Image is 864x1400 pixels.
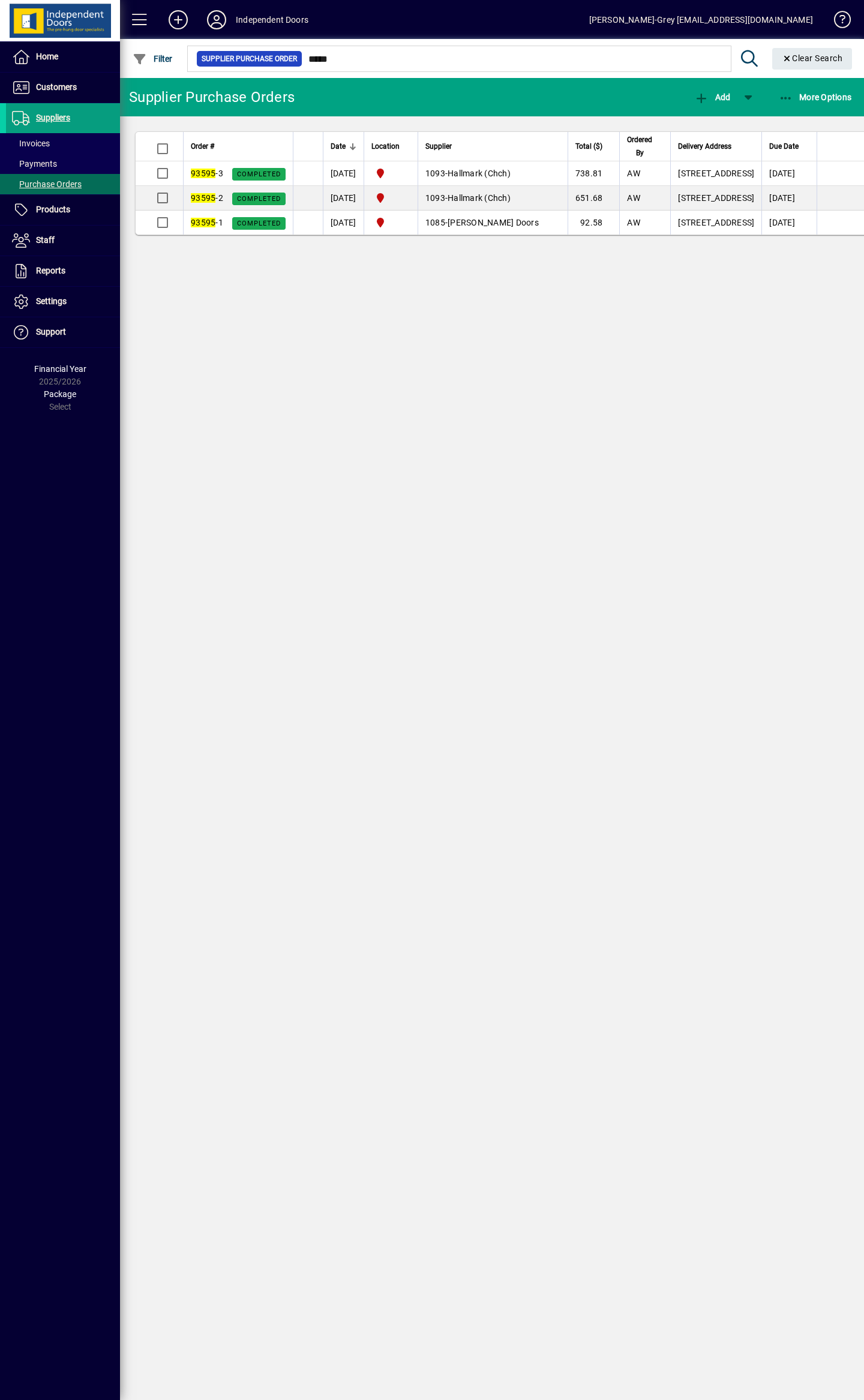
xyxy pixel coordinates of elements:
td: [DATE] [761,211,817,235]
button: Add [159,9,197,31]
span: -2 [191,193,223,203]
span: AW [627,169,640,178]
div: Due Date [769,140,809,153]
a: Home [6,42,120,72]
div: Order # [191,140,286,153]
a: Staff [6,226,120,256]
div: Supplier [425,140,560,153]
td: [STREET_ADDRESS] [670,161,761,186]
div: Independent Doors [236,10,308,29]
span: Completed [237,220,281,227]
a: Reports [6,256,120,286]
a: Purchase Orders [6,174,120,194]
span: Products [36,205,70,214]
a: Invoices [6,133,120,154]
span: Suppliers [36,113,70,122]
span: Support [36,327,66,337]
td: [DATE] [323,186,364,211]
a: Customers [6,73,120,103]
td: [DATE] [323,161,364,186]
span: Completed [237,195,281,203]
span: Total ($) [575,140,602,153]
span: Christchurch [371,166,410,181]
span: Completed [237,170,281,178]
span: [PERSON_NAME] Doors [448,218,539,227]
button: Filter [130,48,176,70]
td: [DATE] [323,211,364,235]
span: Delivery Address [678,140,731,153]
td: - [418,186,568,211]
button: Clear [772,48,853,70]
button: Profile [197,9,236,31]
span: More Options [779,92,852,102]
span: Order # [191,140,214,153]
button: More Options [776,86,855,108]
td: [STREET_ADDRESS] [670,186,761,211]
span: -1 [191,218,223,227]
span: Add [694,92,730,102]
span: Location [371,140,400,153]
span: Supplier Purchase Order [202,53,297,65]
span: AW [627,193,640,203]
span: Due Date [769,140,799,153]
span: Package [44,389,76,399]
span: Ordered By [627,133,652,160]
a: Settings [6,287,120,317]
div: [PERSON_NAME]-Grey [EMAIL_ADDRESS][DOMAIN_NAME] [589,10,813,29]
td: [DATE] [761,161,817,186]
span: Date [331,140,346,153]
span: Staff [36,235,55,245]
span: Settings [36,296,67,306]
em: 93595 [191,218,215,227]
td: 651.68 [568,186,620,211]
span: Filter [133,54,173,64]
div: Total ($) [575,140,614,153]
td: [STREET_ADDRESS] [670,211,761,235]
span: 1093 [425,193,445,203]
div: Date [331,140,356,153]
td: 738.81 [568,161,620,186]
span: Customers [36,82,77,92]
span: Christchurch [371,191,410,205]
span: Invoices [12,139,50,148]
span: Hallmark (Chch) [448,169,511,178]
span: Hallmark (Chch) [448,193,511,203]
span: AW [627,218,640,227]
em: 93595 [191,169,215,178]
span: Supplier [425,140,452,153]
td: 92.58 [568,211,620,235]
span: -3 [191,169,223,178]
span: Reports [36,266,65,275]
span: Clear Search [782,53,843,63]
span: Home [36,52,58,61]
td: - [418,211,568,235]
em: 93595 [191,193,215,203]
div: Ordered By [627,133,663,160]
button: Add [691,86,733,108]
td: - [418,161,568,186]
a: Products [6,195,120,225]
span: 1093 [425,169,445,178]
span: Purchase Orders [12,179,82,189]
div: Supplier Purchase Orders [129,88,295,107]
a: Knowledge Base [825,2,849,41]
span: Payments [12,159,57,169]
a: Payments [6,154,120,174]
span: Christchurch [371,215,410,230]
div: Location [371,140,410,153]
span: 1085 [425,218,445,227]
td: [DATE] [761,186,817,211]
span: Financial Year [34,364,86,374]
a: Support [6,317,120,347]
